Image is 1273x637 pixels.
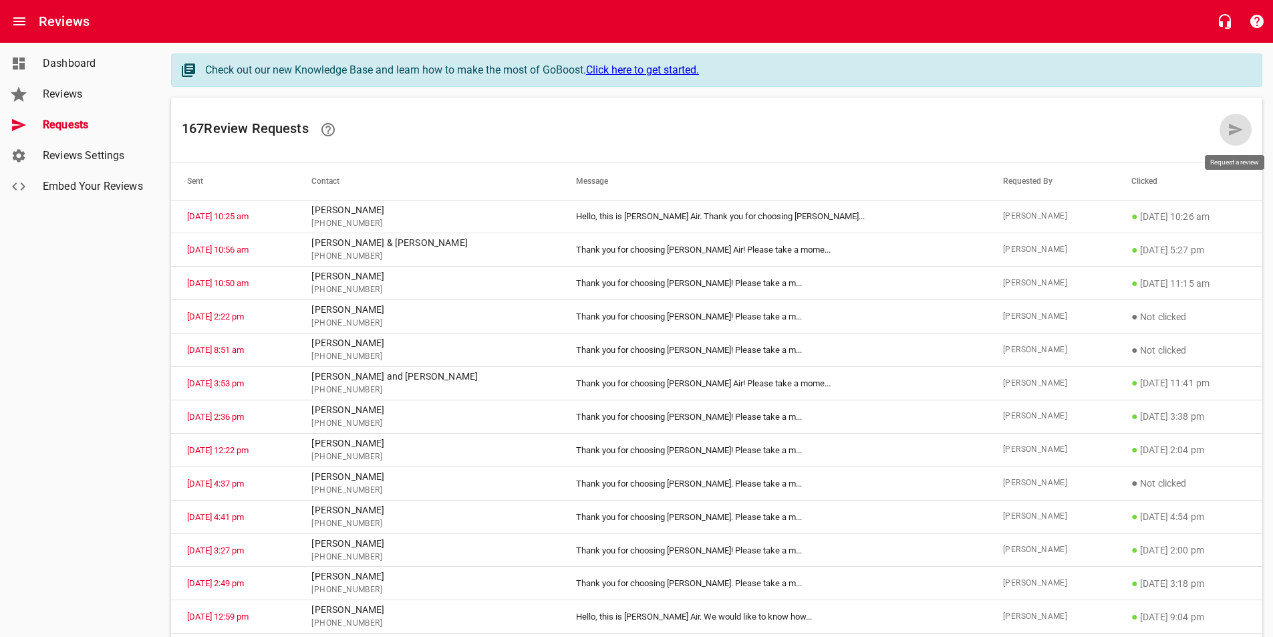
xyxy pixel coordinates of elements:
[1131,242,1246,258] p: [DATE] 5:27 pm
[1003,543,1099,557] span: [PERSON_NAME]
[1209,5,1241,37] button: Live Chat
[311,603,543,617] p: [PERSON_NAME]
[311,317,543,330] span: [PHONE_NUMBER]
[1003,377,1099,390] span: [PERSON_NAME]
[187,578,244,588] a: [DATE] 2:49 pm
[1003,510,1099,523] span: [PERSON_NAME]
[1131,576,1246,592] p: [DATE] 3:18 pm
[311,470,543,484] p: [PERSON_NAME]
[1131,542,1246,558] p: [DATE] 2:00 pm
[560,433,987,467] td: Thank you for choosing [PERSON_NAME]! Please take a m ...
[1131,277,1138,289] span: ●
[1115,162,1262,200] th: Clicked
[1003,410,1099,423] span: [PERSON_NAME]
[560,600,987,634] td: Hello, this is [PERSON_NAME] Air. We would like to know how ...
[1003,310,1099,324] span: [PERSON_NAME]
[1131,344,1138,356] span: ●
[1131,475,1246,491] p: Not clicked
[1003,577,1099,590] span: [PERSON_NAME]
[1131,408,1246,424] p: [DATE] 3:38 pm
[1131,543,1138,556] span: ●
[1003,344,1099,357] span: [PERSON_NAME]
[1131,510,1138,523] span: ●
[560,467,987,500] td: Thank you for choosing [PERSON_NAME]. Please take a m ...
[1003,477,1099,490] span: [PERSON_NAME]
[560,233,987,267] td: Thank you for choosing [PERSON_NAME] Air! Please take a mome ...
[1131,209,1246,225] p: [DATE] 10:26 am
[586,63,699,76] a: Click here to get started.
[311,417,543,430] span: [PHONE_NUMBER]
[311,350,543,364] span: [PHONE_NUMBER]
[560,267,987,300] td: Thank you for choosing [PERSON_NAME]! Please take a m ...
[39,11,90,32] h6: Reviews
[560,367,987,400] td: Thank you for choosing [PERSON_NAME] Air! Please take a mome ...
[560,334,987,367] td: Thank you for choosing [PERSON_NAME]! Please take a m ...
[187,278,249,288] a: [DATE] 10:50 am
[187,612,249,622] a: [DATE] 12:59 pm
[311,217,543,231] span: [PHONE_NUMBER]
[187,412,244,422] a: [DATE] 2:36 pm
[560,567,987,600] td: Thank you for choosing [PERSON_NAME]. Please take a m ...
[311,384,543,397] span: [PHONE_NUMBER]
[560,500,987,533] td: Thank you for choosing [PERSON_NAME]. Please take a m ...
[311,436,543,451] p: [PERSON_NAME]
[1131,577,1138,590] span: ●
[1131,443,1138,456] span: ●
[43,148,144,164] span: Reviews Settings
[311,584,543,597] span: [PHONE_NUMBER]
[1003,610,1099,624] span: [PERSON_NAME]
[43,178,144,195] span: Embed Your Reviews
[311,403,543,417] p: [PERSON_NAME]
[1131,477,1138,489] span: ●
[311,269,543,283] p: [PERSON_NAME]
[1131,609,1246,625] p: [DATE] 9:04 pm
[43,86,144,102] span: Reviews
[1131,376,1138,389] span: ●
[171,162,295,200] th: Sent
[1131,509,1246,525] p: [DATE] 4:54 pm
[1131,375,1246,391] p: [DATE] 11:41 pm
[1241,5,1273,37] button: Support Portal
[187,512,244,522] a: [DATE] 4:41 pm
[311,451,543,464] span: [PHONE_NUMBER]
[3,5,35,37] button: Open drawer
[311,617,543,630] span: [PHONE_NUMBER]
[311,551,543,564] span: [PHONE_NUMBER]
[311,370,543,384] p: [PERSON_NAME] and [PERSON_NAME]
[560,533,987,567] td: Thank you for choosing [PERSON_NAME]! Please take a m ...
[560,400,987,433] td: Thank you for choosing [PERSON_NAME]! Please take a m ...
[1131,243,1138,256] span: ●
[311,503,543,517] p: [PERSON_NAME]
[205,62,1248,78] div: Check out our new Knowledge Base and learn how to make the most of GoBoost.
[311,484,543,497] span: [PHONE_NUMBER]
[1003,443,1099,457] span: [PERSON_NAME]
[311,250,543,263] span: [PHONE_NUMBER]
[311,236,543,250] p: [PERSON_NAME] & [PERSON_NAME]
[311,569,543,584] p: [PERSON_NAME]
[187,545,244,555] a: [DATE] 3:27 pm
[187,211,249,221] a: [DATE] 10:25 am
[1131,442,1246,458] p: [DATE] 2:04 pm
[560,200,987,233] td: Hello, this is [PERSON_NAME] Air. Thank you for choosing [PERSON_NAME] ...
[1131,310,1138,323] span: ●
[311,336,543,350] p: [PERSON_NAME]
[1131,309,1246,325] p: Not clicked
[312,114,344,146] a: Learn how requesting reviews can improve your online presence
[187,479,244,489] a: [DATE] 4:37 pm
[1131,410,1138,422] span: ●
[43,117,144,133] span: Requests
[1003,210,1099,223] span: [PERSON_NAME]
[311,517,543,531] span: [PHONE_NUMBER]
[187,245,249,255] a: [DATE] 10:56 am
[1003,277,1099,290] span: [PERSON_NAME]
[1131,210,1138,223] span: ●
[43,55,144,72] span: Dashboard
[187,345,244,355] a: [DATE] 8:51 am
[187,311,244,322] a: [DATE] 2:22 pm
[987,162,1115,200] th: Requested By
[1131,275,1246,291] p: [DATE] 11:15 am
[560,162,987,200] th: Message
[1131,610,1138,623] span: ●
[182,114,1220,146] h6: 167 Review Request s
[311,537,543,551] p: [PERSON_NAME]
